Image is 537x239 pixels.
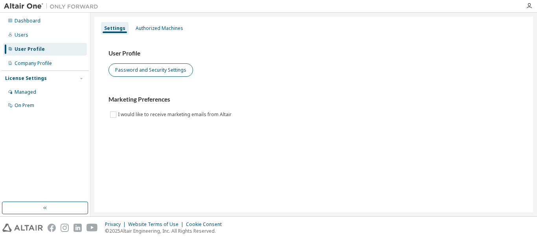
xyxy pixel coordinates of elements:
h3: User Profile [109,50,519,57]
div: On Prem [15,102,34,109]
img: linkedin.svg [74,224,82,232]
p: © 2025 Altair Engineering, Inc. All Rights Reserved. [105,228,226,234]
div: User Profile [15,46,45,52]
img: Altair One [4,2,102,10]
div: Settings [104,25,125,31]
img: facebook.svg [48,224,56,232]
div: Managed [15,89,36,95]
div: Dashboard [15,18,40,24]
div: Users [15,32,28,38]
div: Company Profile [15,60,52,67]
div: Authorized Machines [136,25,183,31]
button: Password and Security Settings [109,63,193,77]
img: youtube.svg [86,224,98,232]
label: I would like to receive marketing emails from Altair [118,110,233,119]
img: instagram.svg [61,224,69,232]
div: Privacy [105,221,128,228]
h3: Marketing Preferences [109,96,519,104]
div: Website Terms of Use [128,221,186,228]
div: License Settings [5,75,47,82]
div: Cookie Consent [186,221,226,228]
img: altair_logo.svg [2,224,43,232]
